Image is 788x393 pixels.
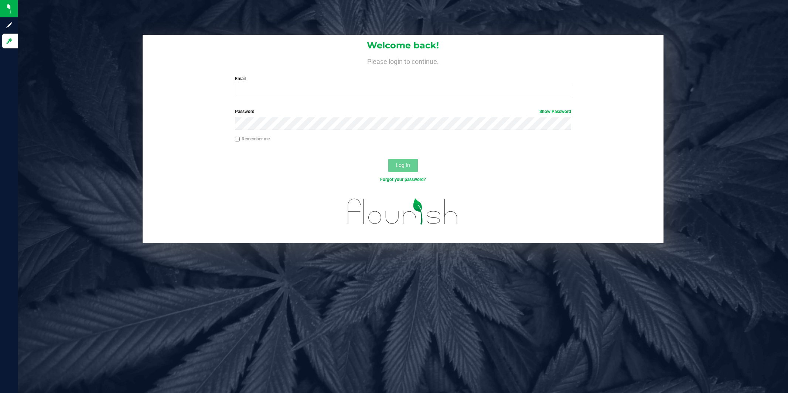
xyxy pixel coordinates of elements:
input: Remember me [235,137,240,142]
span: Password [235,109,255,114]
label: Remember me [235,136,270,142]
a: Forgot your password? [380,177,426,182]
label: Email [235,75,571,82]
span: Log In [396,162,410,168]
inline-svg: Log in [6,37,13,45]
h1: Welcome back! [143,41,664,50]
h4: Please login to continue. [143,56,664,65]
a: Show Password [539,109,571,114]
img: flourish_logo.svg [338,191,468,232]
button: Log In [388,159,418,172]
inline-svg: Sign up [6,21,13,29]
